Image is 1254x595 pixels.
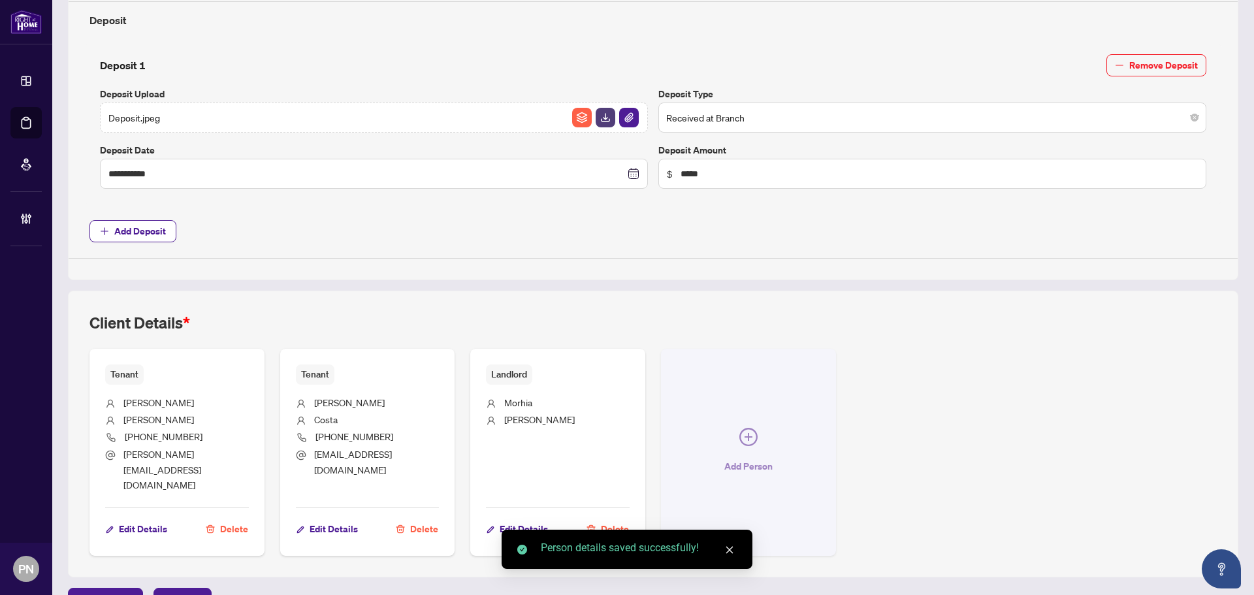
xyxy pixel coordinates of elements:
img: File Archive [572,108,592,127]
button: Add Person [661,349,836,556]
button: Edit Details [486,518,549,540]
h2: Client Details [89,312,190,333]
h4: Deposit [89,12,1217,28]
span: [PHONE_NUMBER] [315,430,393,442]
a: Close [722,543,737,557]
span: Deposit.jpeg [108,110,160,125]
span: Morhia [504,396,532,408]
span: [PERSON_NAME] [123,413,194,425]
span: Landlord [486,364,532,385]
h4: Deposit 1 [100,57,146,73]
span: minus [1115,61,1124,70]
span: Delete [410,519,438,539]
span: [EMAIL_ADDRESS][DOMAIN_NAME] [314,448,392,475]
button: File Download [595,107,616,128]
span: plus-circle [739,428,758,446]
button: Delete [395,518,439,540]
span: Edit Details [119,519,167,539]
span: Edit Details [310,519,358,539]
span: Delete [601,519,629,539]
button: Edit Details [296,518,359,540]
button: Delete [586,518,630,540]
img: File Attachement [619,108,639,127]
span: $ [667,167,673,181]
span: Tenant [105,364,144,385]
button: File Attachement [619,107,639,128]
img: File Download [596,108,615,127]
span: Add Person [724,456,773,477]
span: Deposit.jpegFile ArchiveFile DownloadFile Attachement [100,103,648,133]
span: plus [100,227,109,236]
span: Received at Branch [666,105,1198,130]
div: Person details saved successfully! [541,540,737,556]
button: Add Deposit [89,220,176,242]
button: File Archive [571,107,592,128]
label: Deposit Date [100,143,648,157]
label: Deposit Upload [100,87,648,101]
span: [PERSON_NAME] [504,413,575,425]
span: close-circle [1191,114,1198,121]
span: [PERSON_NAME][EMAIL_ADDRESS][DOMAIN_NAME] [123,448,201,490]
span: Costa [314,413,338,425]
span: Tenant [296,364,334,385]
button: Open asap [1202,549,1241,588]
img: logo [10,10,42,34]
button: Remove Deposit [1106,54,1206,76]
span: [PERSON_NAME] [123,396,194,408]
span: close [725,545,734,555]
span: [PERSON_NAME] [314,396,385,408]
button: Delete [205,518,249,540]
button: Edit Details [105,518,168,540]
span: PN [18,560,34,578]
span: Edit Details [500,519,548,539]
label: Deposit Amount [658,143,1206,157]
span: Remove Deposit [1129,55,1198,76]
span: [PHONE_NUMBER] [125,430,202,442]
span: Add Deposit [114,221,166,242]
span: check-circle [517,545,527,555]
span: Delete [220,519,248,539]
label: Deposit Type [658,87,1206,101]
